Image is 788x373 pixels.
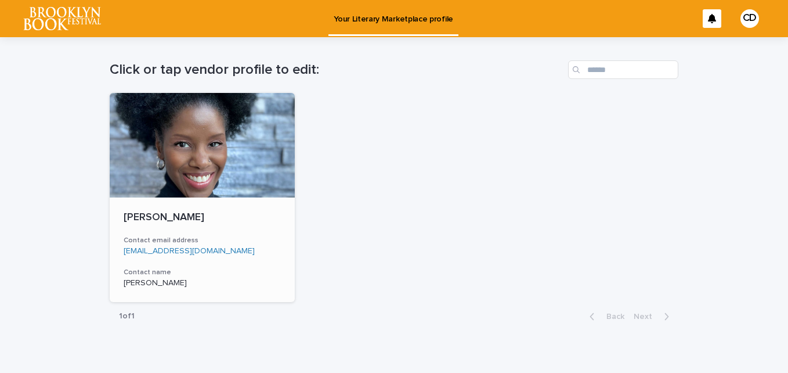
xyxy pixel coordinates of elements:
[580,311,629,322] button: Back
[110,62,563,78] h1: Click or tap vendor profile to edit:
[124,247,255,255] a: [EMAIL_ADDRESS][DOMAIN_NAME]
[110,302,144,331] p: 1 of 1
[568,60,678,79] input: Search
[124,268,281,277] h3: Contact name
[23,7,101,30] img: l65f3yHPToSKODuEVUav
[124,236,281,245] h3: Contact email address
[124,211,281,224] p: [PERSON_NAME]
[124,278,281,288] p: [PERSON_NAME]
[110,93,295,302] a: [PERSON_NAME]Contact email address[EMAIL_ADDRESS][DOMAIN_NAME]Contact name[PERSON_NAME]
[634,313,659,321] span: Next
[629,311,678,322] button: Next
[740,9,759,28] div: CD
[599,313,624,321] span: Back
